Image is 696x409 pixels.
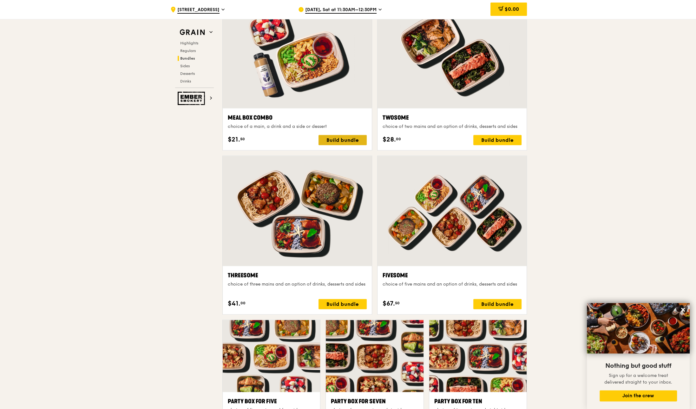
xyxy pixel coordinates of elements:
span: Sign up for a welcome treat delivered straight to your inbox. [604,373,672,385]
span: Desserts [180,71,195,76]
span: 50 [395,300,400,306]
div: Build bundle [473,135,522,145]
span: Sides [180,64,190,68]
div: choice of five mains and an option of drinks, desserts and sides [383,281,522,287]
img: DSC07876-Edit02-Large.jpeg [587,303,690,353]
span: Regulars [180,49,196,53]
span: Drinks [180,79,191,83]
img: Ember Smokery web logo [178,92,207,105]
span: Highlights [180,41,198,45]
span: $67. [383,299,395,308]
span: $28. [383,135,396,144]
div: choice of three mains and an option of drinks, desserts and sides [228,281,367,287]
div: choice of two mains and an option of drinks, desserts and sides [383,123,522,130]
span: 00 [240,300,246,306]
div: Twosome [383,113,522,122]
div: Build bundle [473,299,522,309]
div: choice of a main, a drink and a side or dessert [228,123,367,130]
button: Close [678,305,688,315]
div: Build bundle [318,135,367,145]
div: Threesome [228,271,367,280]
span: 50 [240,136,245,142]
span: Nothing but good stuff [605,362,671,370]
span: $21. [228,135,240,144]
span: 00 [396,136,401,142]
div: Build bundle [318,299,367,309]
span: [DATE], Sat at 11:30AM–12:30PM [305,7,377,14]
span: Bundles [180,56,195,61]
div: Fivesome [383,271,522,280]
span: [STREET_ADDRESS] [177,7,220,14]
span: $41. [228,299,240,308]
div: Meal Box Combo [228,113,367,122]
div: Party Box for Ten [434,397,522,406]
button: Join the crew [600,390,677,401]
img: Grain web logo [178,27,207,38]
div: Party Box for Seven [331,397,418,406]
div: Party Box for Five [228,397,315,406]
span: $0.00 [505,6,519,12]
